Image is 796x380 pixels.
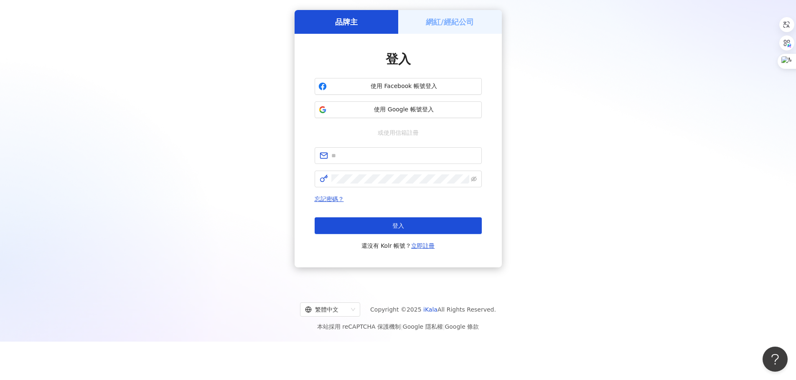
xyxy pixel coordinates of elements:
a: iKala [423,306,437,313]
span: 登入 [392,222,404,229]
span: Copyright © 2025 All Rights Reserved. [370,305,496,315]
span: 使用 Google 帳號登入 [330,106,478,114]
button: 使用 Facebook 帳號登入 [315,78,482,95]
h5: 品牌主 [335,17,358,27]
a: 忘記密碼？ [315,196,344,202]
button: 登入 [315,217,482,234]
iframe: Help Scout Beacon - Open [763,347,788,372]
h5: 網紅/經紀公司 [426,17,474,27]
a: Google 條款 [445,323,479,330]
span: 或使用信箱註冊 [372,128,425,137]
button: 使用 Google 帳號登入 [315,101,482,118]
span: eye-invisible [471,176,477,182]
a: 立即註冊 [411,242,435,249]
a: Google 隱私權 [403,323,443,330]
span: | [401,323,403,330]
span: 還沒有 Kolr 帳號？ [361,241,435,251]
div: 繁體中文 [305,303,348,316]
span: | [443,323,445,330]
span: 登入 [386,52,411,66]
span: 使用 Facebook 帳號登入 [330,82,478,91]
span: 本站採用 reCAPTCHA 保護機制 [317,322,479,332]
